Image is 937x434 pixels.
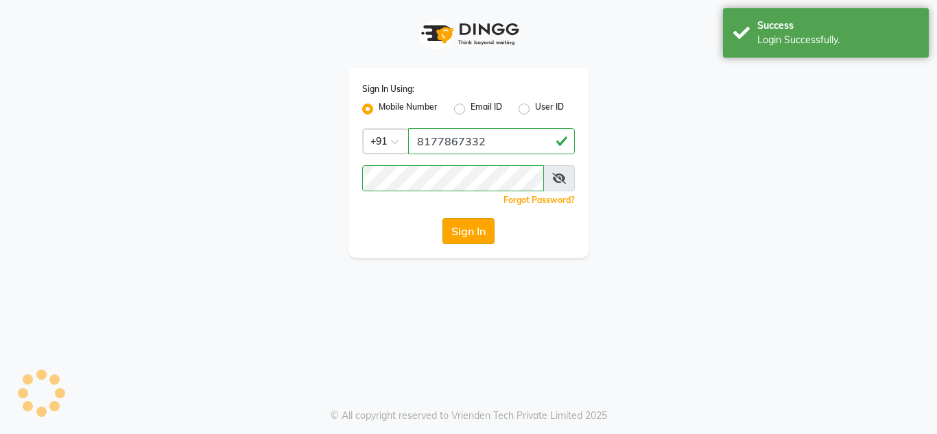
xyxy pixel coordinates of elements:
a: Forgot Password? [503,195,575,205]
button: Sign In [442,218,495,244]
div: Login Successfully. [757,33,918,47]
input: Username [362,165,544,191]
div: Success [757,19,918,33]
label: Email ID [471,101,502,117]
label: Mobile Number [379,101,438,117]
label: User ID [535,101,564,117]
label: Sign In Using: [362,83,414,95]
input: Username [408,128,575,154]
img: logo1.svg [414,14,523,54]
